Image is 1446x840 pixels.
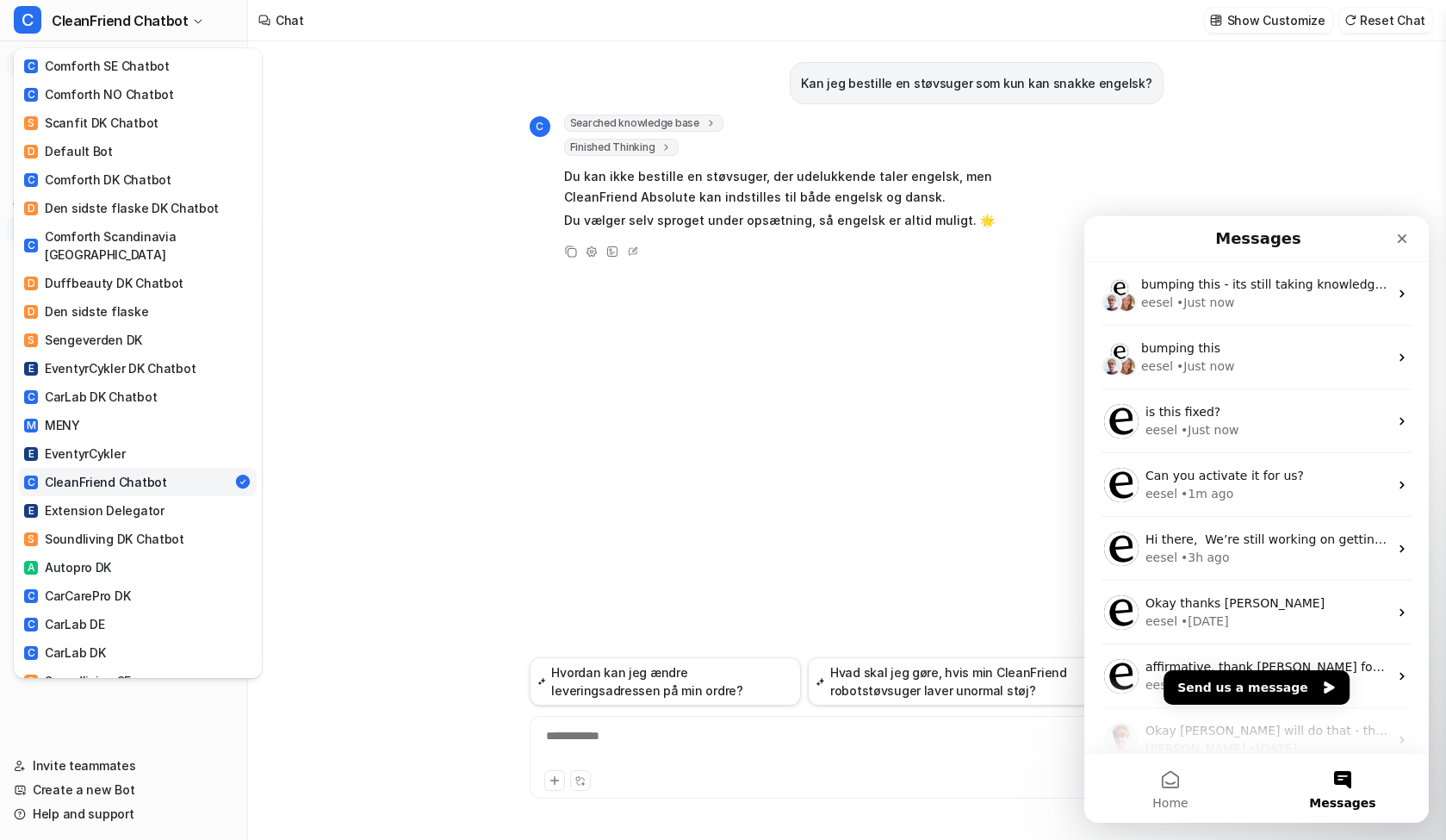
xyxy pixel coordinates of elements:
div: [PERSON_NAME] [61,524,161,542]
div: MENY [24,416,80,434]
div: Comforth Scandinavia [GEOGRAPHIC_DATA] [24,227,251,264]
div: • [DATE] [96,396,145,414]
img: Profile image for eesel [20,379,54,414]
img: customize [1210,14,1222,27]
span: D [24,277,38,290]
span: C [24,173,38,187]
div: • Just now [92,141,150,159]
div: Comforth DK Chatbot [24,171,171,189]
span: S [24,532,38,546]
span: S [24,675,38,688]
span: D [24,145,38,159]
div: EventyrCykler [24,445,125,463]
img: Profile image for eesel [20,315,54,350]
a: Help and support [7,802,240,826]
div: Den sidste flaske DK Chatbot [24,199,219,217]
div: CarCarePro DK [24,587,130,605]
span: C [14,6,41,34]
p: Du vælger selv sproget under opsætning, så engelsk er altid muligt. 🌟 [564,210,1068,231]
div: • [DATE] [164,524,213,542]
img: Profile image for Patrick [20,507,54,541]
div: • 3h ago [96,333,146,351]
div: Comforth NO Chatbot [24,85,174,103]
img: Patrick avatar [17,140,38,160]
span: CleanFriend Chatbot [52,9,188,33]
img: eesel avatar [25,126,46,146]
div: Den sidste flaske [24,302,148,320]
a: Articles [7,127,240,151]
a: Reports [7,102,240,126]
a: Create a new Bot [7,778,240,802]
div: EventyrCykler DK Chatbot [24,359,195,377]
div: • Just now [96,205,154,223]
div: Sengeverden DK [24,331,142,349]
img: Profile image for eesel [20,252,54,286]
span: A [24,561,38,575]
div: Soundliving SE [24,672,131,690]
span: Okay [PERSON_NAME] will do that - thanks for clarifiying! [61,507,407,521]
div: CarLab DK Chatbot [24,388,157,406]
span: S [24,333,38,347]
div: CleanFriend Chatbot [24,473,167,491]
a: Customize [7,152,240,176]
img: Katelin avatar [32,140,53,160]
span: C [24,390,38,404]
span: Searched knowledge base [564,115,723,132]
span: E [24,447,38,461]
div: eesel [57,78,89,96]
span: C [24,618,38,632]
span: is this fixed? [61,189,136,202]
div: eesel [61,269,93,287]
span: C [24,59,38,73]
p: Kan jeg bestille en støvsuger som kun kan snakke engelsk? [801,73,1151,94]
p: Show Customize [1227,11,1325,29]
span: affirmative, thank [PERSON_NAME] for clarifying will implement it right away, thanks! [61,444,578,457]
div: eesel [61,460,93,478]
a: Explore all integrations [7,301,240,325]
iframe: Intercom live chat [1084,216,1429,823]
a: Chat [7,52,240,76]
a: cleanfriend.dk[DOMAIN_NAME] [7,217,240,241]
img: expand menu [10,199,22,211]
span: C [24,646,38,660]
span: C [24,239,38,252]
span: Messages [225,581,291,593]
span: Finished Thinking [564,139,680,156]
button: Reset Chat [1339,8,1432,33]
div: Soundliving DK Chatbot [24,530,184,548]
div: Extension Delegator [24,501,164,520]
span: D [24,202,38,215]
div: eesel [61,333,93,351]
img: Profile image for eesel [20,188,54,222]
div: CCleanFriend Chatbot [14,48,262,678]
span: Home [68,581,103,593]
span: bumping this - its still taking knowledge from a notion page and its uninstalled [57,61,532,75]
div: Chat [276,11,304,29]
div: eesel [61,205,93,223]
button: Integrations [7,196,92,214]
span: M [24,419,38,432]
span: C [24,88,38,102]
span: C [24,476,38,489]
span: bumping this [57,125,136,139]
div: • 1m ago [96,269,149,287]
img: Profile image for eesel [20,443,54,477]
img: reset [1344,14,1356,27]
span: E [24,362,38,376]
button: Send us a message [79,454,265,488]
div: Default Bot [24,142,113,160]
button: Hvad skal jeg gøre, hvis min CleanFriend robotstøvsuger laver unormal støj? [808,657,1163,706]
span: C [530,116,550,137]
div: Comforth SE Chatbot [24,57,170,75]
div: • Just now [92,78,150,96]
div: Scanfit DK Chatbot [24,114,158,132]
a: Invite teammates [7,754,240,778]
span: Can you activate it for us? [61,252,220,266]
span: Okay thanks [PERSON_NAME] [61,380,240,394]
span: Hi there, ​ We’re still working on getting this fixed. Could you please share a screenshot or the... [61,316,1201,330]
